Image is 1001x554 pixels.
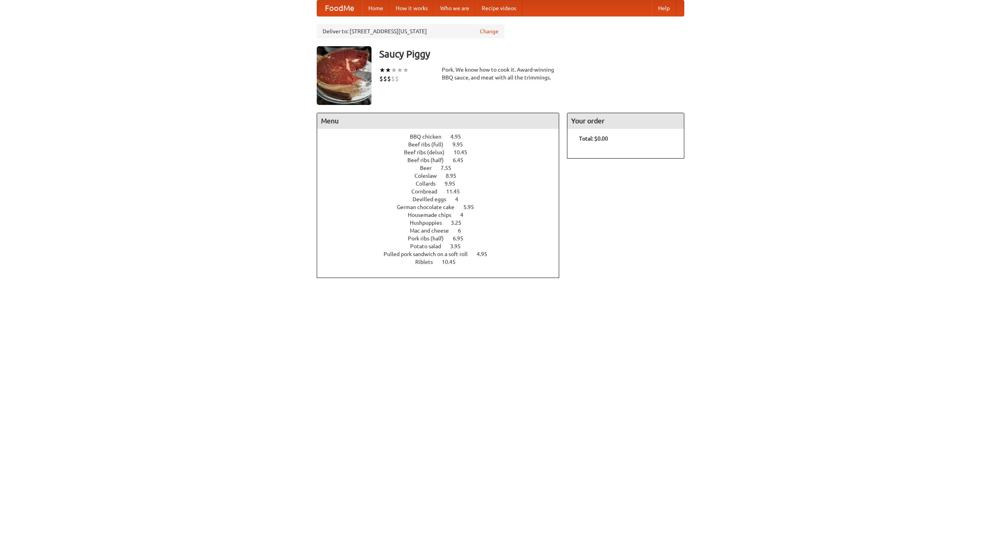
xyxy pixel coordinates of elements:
li: ★ [379,66,385,74]
a: Pulled pork sandwich on a soft roll 4.95 [384,251,502,257]
span: 9.95 [452,141,471,148]
span: 4.95 [477,251,495,257]
span: Housemade chips [408,212,459,218]
h4: Menu [317,113,559,129]
a: Housemade chips 4 [408,212,478,218]
li: ★ [403,66,409,74]
span: 3.95 [450,243,468,249]
span: Mac and cheese [410,227,457,234]
a: Who we are [434,0,475,16]
a: Coleslaw 8.95 [414,173,471,179]
h4: Your order [567,113,684,129]
span: 3.25 [451,220,469,226]
span: Beef ribs (delux) [404,149,452,155]
span: 9.95 [445,180,463,187]
h3: Saucy Piggy [379,46,684,62]
li: ★ [397,66,403,74]
li: $ [395,74,399,83]
span: German chocolate cake [397,204,462,210]
a: Devilled eggs 4 [413,196,473,202]
a: Change [480,27,499,35]
span: Beef ribs (full) [408,141,451,148]
a: Riblets 10.45 [415,259,470,265]
a: Recipe videos [475,0,522,16]
a: Beef ribs (half) 6.45 [407,157,478,163]
a: How it works [389,0,434,16]
a: Collards 9.95 [416,180,470,187]
a: German chocolate cake 5.95 [397,204,488,210]
span: Potato salad [410,243,449,249]
li: ★ [385,66,391,74]
span: 7.55 [441,165,459,171]
li: $ [383,74,387,83]
span: 10.45 [454,149,475,155]
li: $ [391,74,395,83]
span: Pork ribs (half) [408,235,452,242]
span: Collards [416,180,443,187]
a: Cornbread 11.45 [411,188,474,195]
a: BBQ chicken 4.95 [410,134,475,140]
a: Beef ribs (full) 9.95 [408,141,477,148]
li: $ [379,74,383,83]
span: Devilled eggs [413,196,454,202]
div: Pork. We know how to cook it. Award-winning BBQ sauce, and meat with all the trimmings. [442,66,559,81]
span: 4 [460,212,471,218]
a: Beef ribs (delux) 10.45 [404,149,482,155]
img: angular.jpg [317,46,371,105]
a: Home [362,0,389,16]
a: Pork ribs (half) 6.95 [408,235,478,242]
span: 6 [458,227,469,234]
a: FoodMe [317,0,362,16]
span: 4 [455,196,466,202]
span: 10.45 [442,259,463,265]
li: $ [387,74,391,83]
span: Cornbread [411,188,445,195]
span: Beef ribs (half) [407,157,452,163]
span: Riblets [415,259,441,265]
li: ★ [391,66,397,74]
span: 6.45 [453,157,471,163]
span: Beer [420,165,440,171]
a: Help [652,0,676,16]
a: Mac and cheese 6 [410,227,475,234]
span: Pulled pork sandwich on a soft roll [384,251,475,257]
span: 8.95 [446,173,464,179]
span: 5.95 [463,204,482,210]
span: BBQ chicken [410,134,449,140]
a: Potato salad 3.95 [410,243,475,249]
span: Hushpuppies [410,220,450,226]
div: Deliver to: [STREET_ADDRESS][US_STATE] [317,24,504,38]
a: Beer 7.55 [420,165,466,171]
a: Hushpuppies 3.25 [410,220,476,226]
span: 6.95 [453,235,471,242]
span: Coleslaw [414,173,445,179]
span: 4.95 [450,134,469,140]
b: Total: $0.00 [579,135,608,142]
span: 11.45 [446,188,468,195]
